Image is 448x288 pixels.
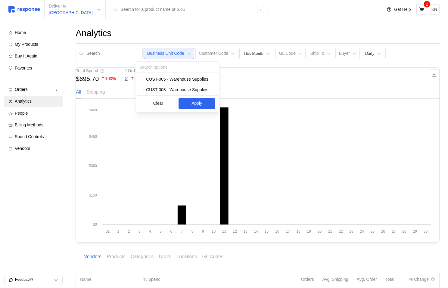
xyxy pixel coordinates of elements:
span: Favorites [15,66,32,70]
p: All [76,88,81,96]
tspan: 3 [138,229,141,234]
tspan: 15 [265,229,269,234]
p: Avg. Shipping [322,276,348,283]
tspan: $0 [93,223,97,227]
p: KN [431,6,437,13]
p: Ship To [310,50,324,57]
a: People [4,108,63,119]
tspan: 12 [233,229,237,234]
button: Apply [179,98,215,109]
p: $695.70 [76,76,99,82]
p: 2 [426,1,428,8]
tspan: 11 [222,229,226,234]
p: Apply [191,100,202,107]
tspan: 31 [106,229,110,234]
button: Buyer [335,48,360,59]
p: Clear [153,100,163,107]
tspan: 29 [413,229,417,234]
a: Billing Methods [4,120,63,131]
a: Spend Controls [4,132,63,142]
button: GL Code [275,48,306,59]
tspan: 5 [160,229,162,234]
p: Avg. Order [357,276,377,283]
button: KN [429,4,440,15]
a: Home [4,27,63,38]
tspan: 21 [328,229,332,234]
p: Buyer [339,50,350,57]
p: Deliver to [49,3,93,10]
p: Get Help [394,6,411,13]
img: svg%3e [8,6,40,13]
p: Shipping [86,88,105,96]
button: Business Unit Code [144,48,194,59]
span: My Products [15,42,38,47]
p: CUST-008 - Warehouse Supplies [146,87,208,93]
tspan: 10 [212,229,216,234]
tspan: $600 [89,108,97,112]
a: Vendors [4,143,63,154]
button: Clear [140,98,176,109]
tspan: 27 [392,229,396,234]
tspan: 4 [149,229,151,234]
a: My Products [4,39,63,50]
a: Favorites [4,63,63,74]
tspan: 20 [318,229,322,234]
tspan: $150 [89,193,97,197]
span: Home [15,30,26,35]
tspan: 19 [307,229,311,234]
p: 100 % [130,76,145,82]
tspan: 14 [254,229,258,234]
tspan: 13 [244,229,248,234]
p: Business Unit Code [147,50,184,57]
tspan: 9 [202,229,204,234]
tspan: 28 [403,229,407,234]
p: Customer Code [199,50,228,57]
tspan: 25 [371,229,375,234]
button: Get Help [383,4,414,15]
span: Analytics [15,99,32,104]
tspan: 22 [339,229,343,234]
p: GL Code [279,50,296,57]
p: % Change [409,276,429,283]
p: Orders [301,276,314,283]
p: CUST-005 - Warehouse Supplies [146,76,208,83]
tspan: $450 [89,135,97,139]
p: Users [159,253,171,260]
tspan: 8 [191,229,194,234]
tspan: 16 [275,229,279,234]
p: GL Codes [202,253,223,260]
input: Search for a product name or SKU [121,4,254,15]
div: # Orders [124,68,147,74]
tspan: 6 [170,229,173,234]
button: Customer Code [195,48,238,59]
p: 100 % [101,76,116,82]
span: Vendors [15,146,30,151]
p: % Spend [143,276,198,283]
tspan: 7 [181,229,183,234]
div: Total Spend [76,68,116,74]
button: Ship To [307,48,334,59]
a: Analytics [4,96,63,107]
input: Search options [135,62,219,73]
tspan: 24 [360,229,364,234]
tspan: $300 [89,164,97,168]
tspan: 26 [381,229,385,234]
input: Search [86,48,139,59]
div: Orders [15,86,52,93]
h1: Analytics [76,27,111,39]
tspan: 2 [128,229,130,234]
p: Categories [131,253,154,260]
span: People [15,111,28,116]
span: Buy It Again [15,54,37,58]
div: Daily [365,50,374,57]
p: Name [80,276,135,283]
a: Buy It Again [4,51,63,62]
button: Feedback? [5,275,62,285]
a: Orders [4,84,63,95]
p: [GEOGRAPHIC_DATA] [49,10,93,16]
p: Total [385,276,401,283]
tspan: 18 [297,229,301,234]
div: This Month [244,50,263,57]
span: Billing Methods [15,122,43,127]
p: Products [107,253,125,260]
